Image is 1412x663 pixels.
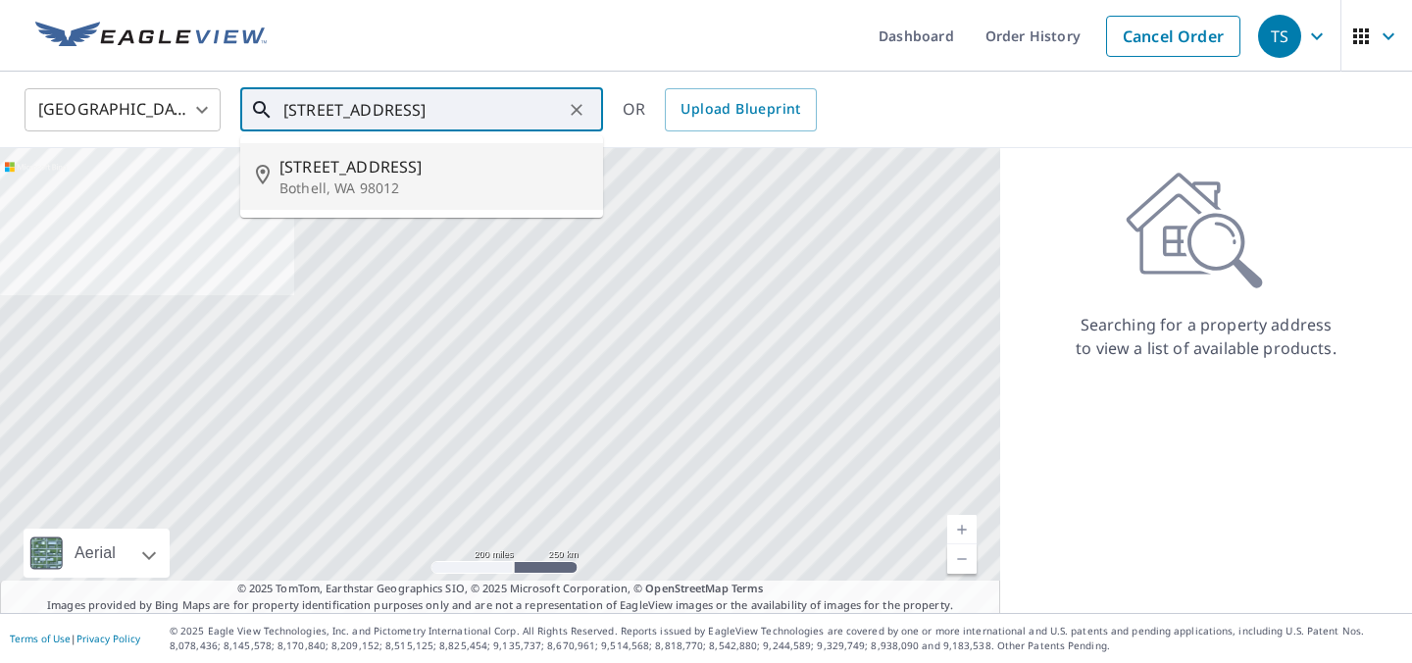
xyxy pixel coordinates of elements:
span: [STREET_ADDRESS] [279,155,587,178]
div: Aerial [69,529,122,578]
button: Clear [563,96,590,124]
p: Bothell, WA 98012 [279,178,587,198]
a: OpenStreetMap [645,581,728,595]
div: OR [623,88,817,131]
span: Upload Blueprint [681,97,800,122]
a: Terms [731,581,764,595]
div: TS [1258,15,1301,58]
div: Aerial [24,529,170,578]
p: Searching for a property address to view a list of available products. [1075,313,1337,360]
a: Current Level 5, Zoom In [947,515,977,544]
a: Terms of Use [10,632,71,645]
p: © 2025 Eagle View Technologies, Inc. and Pictometry International Corp. All Rights Reserved. Repo... [170,624,1402,653]
div: [GEOGRAPHIC_DATA] [25,82,221,137]
a: Cancel Order [1106,16,1240,57]
input: Search by address or latitude-longitude [283,82,563,137]
a: Upload Blueprint [665,88,816,131]
p: | [10,633,140,644]
span: © 2025 TomTom, Earthstar Geographics SIO, © 2025 Microsoft Corporation, © [237,581,764,597]
a: Privacy Policy [76,632,140,645]
a: Current Level 5, Zoom Out [947,544,977,574]
img: EV Logo [35,22,267,51]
